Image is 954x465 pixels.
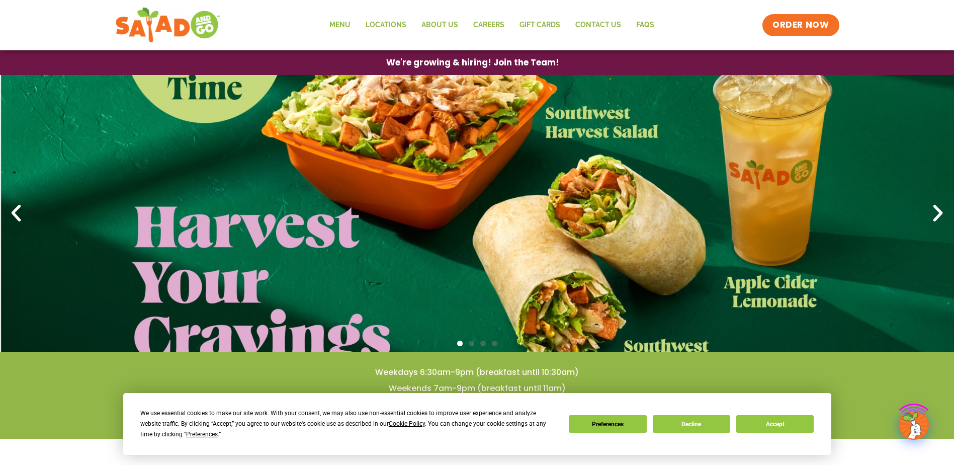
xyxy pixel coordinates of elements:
a: GIFT CARDS [512,14,568,37]
a: Menu [322,14,358,37]
h4: Weekends 7am-9pm (breakfast until 11am) [20,383,934,394]
span: We're growing & hiring! Join the Team! [386,58,559,67]
a: Contact Us [568,14,629,37]
div: Previous slide [5,202,27,224]
span: Go to slide 2 [469,341,474,346]
div: Cookie Consent Prompt [123,393,831,455]
button: Accept [736,415,814,433]
div: Next slide [927,202,949,224]
img: new-SAG-logo-768×292 [115,5,221,45]
button: Preferences [569,415,646,433]
span: Go to slide 1 [457,341,463,346]
a: We're growing & hiring! Join the Team! [371,51,574,74]
a: About Us [414,14,466,37]
span: ORDER NOW [772,19,829,31]
a: FAQs [629,14,662,37]
a: Careers [466,14,512,37]
button: Decline [653,415,730,433]
nav: Menu [322,14,662,37]
div: We use essential cookies to make our site work. With your consent, we may also use non-essential ... [140,408,557,440]
span: Cookie Policy [389,420,425,427]
span: Go to slide 4 [492,341,497,346]
span: Preferences [186,431,218,438]
a: Locations [358,14,414,37]
h4: Weekdays 6:30am-9pm (breakfast until 10:30am) [20,367,934,378]
a: ORDER NOW [762,14,839,36]
span: Go to slide 3 [480,341,486,346]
